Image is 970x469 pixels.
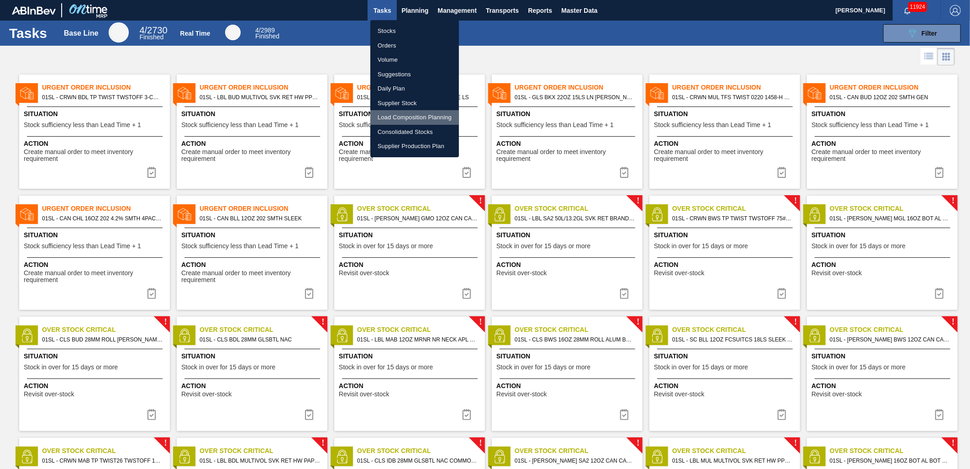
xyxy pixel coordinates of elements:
a: Supplier Stock [370,96,459,111]
a: Suggestions [370,67,459,82]
a: Daily Plan [370,81,459,96]
a: Orders [370,38,459,53]
a: Supplier Production Plan [370,139,459,154]
a: Stocks [370,24,459,38]
a: Volume [370,53,459,67]
a: Consolidated Stocks [370,125,459,139]
a: Load Composition Planning [370,110,459,125]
